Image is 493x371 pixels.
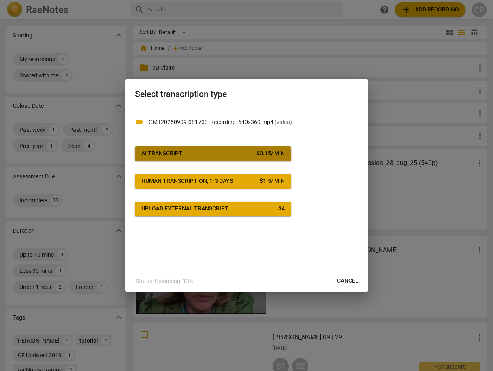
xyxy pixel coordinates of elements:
button: Human transcription, 1-3 days$1.5/ min [135,174,291,189]
h2: Select transcription type [135,89,359,99]
button: Upload external transcript$4 [135,202,291,216]
div: Human transcription, 1-3 days [141,177,233,185]
span: Cancel [337,277,359,285]
span: videocam [135,117,145,127]
button: AI Transcript$0.15/ min [135,146,291,161]
p: GMT20250909-081703_Recording_640x360.mp4(video) [149,118,359,127]
div: $ 1.5 / min [260,177,285,185]
p: Status: Uploading: 13% [136,277,193,285]
div: AI Transcript [141,150,182,158]
div: Upload external transcript [141,205,228,213]
div: $ 0.15 / min [256,150,285,158]
span: ( video ) [275,119,292,125]
button: Cancel [331,274,365,288]
div: $ 4 [278,205,285,213]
